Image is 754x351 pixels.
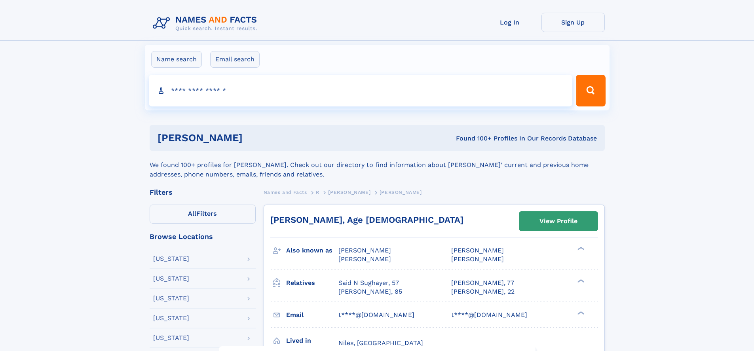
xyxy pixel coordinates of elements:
[153,295,189,302] div: [US_STATE]
[188,210,196,217] span: All
[151,51,202,68] label: Name search
[519,212,598,231] a: View Profile
[150,151,605,179] div: We found 100+ profiles for [PERSON_NAME]. Check out our directory to find information about [PERS...
[575,310,585,315] div: ❯
[576,75,605,106] button: Search Button
[150,13,264,34] img: Logo Names and Facts
[286,276,338,290] h3: Relatives
[150,233,256,240] div: Browse Locations
[539,212,577,230] div: View Profile
[158,133,349,143] h1: [PERSON_NAME]
[338,287,402,296] a: [PERSON_NAME], 85
[380,190,422,195] span: [PERSON_NAME]
[451,247,504,254] span: [PERSON_NAME]
[210,51,260,68] label: Email search
[153,256,189,262] div: [US_STATE]
[328,190,370,195] span: [PERSON_NAME]
[338,339,423,347] span: Niles, [GEOGRAPHIC_DATA]
[316,190,319,195] span: R
[316,187,319,197] a: R
[270,215,463,225] a: [PERSON_NAME], Age [DEMOGRAPHIC_DATA]
[338,279,399,287] a: Said N Sughayer, 57
[153,335,189,341] div: [US_STATE]
[153,275,189,282] div: [US_STATE]
[264,187,307,197] a: Names and Facts
[286,244,338,257] h3: Also known as
[286,308,338,322] h3: Email
[338,247,391,254] span: [PERSON_NAME]
[149,75,573,106] input: search input
[451,279,514,287] a: [PERSON_NAME], 77
[153,315,189,321] div: [US_STATE]
[349,134,597,143] div: Found 100+ Profiles In Our Records Database
[451,287,515,296] a: [PERSON_NAME], 22
[286,334,338,347] h3: Lived in
[541,13,605,32] a: Sign Up
[575,246,585,251] div: ❯
[150,205,256,224] label: Filters
[338,255,391,263] span: [PERSON_NAME]
[575,278,585,283] div: ❯
[150,189,256,196] div: Filters
[478,13,541,32] a: Log In
[328,187,370,197] a: [PERSON_NAME]
[451,255,504,263] span: [PERSON_NAME]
